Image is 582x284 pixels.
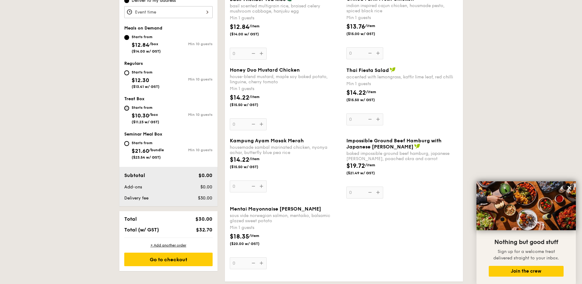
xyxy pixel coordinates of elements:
span: ($14.00 w/ GST) [132,49,161,53]
span: Total (w/ GST) [124,227,159,233]
span: ($15.50 w/ GST) [230,102,272,107]
div: Min 10 guests [168,42,213,46]
div: Min 10 guests [168,112,213,117]
div: house-blend mustard, maple soy baked potato, linguine, cherry tomato [230,74,341,85]
span: Total [124,216,137,222]
span: ($11.23 w/ GST) [132,120,159,124]
span: $30.00 [195,216,212,222]
div: Starts from [132,140,164,145]
span: /item [365,24,375,28]
img: DSC07876-Edit02-Large.jpeg [476,181,576,230]
input: Starts from$10.30/box($11.23 w/ GST)Min 10 guests [124,106,129,111]
span: ($15.50 w/ GST) [230,164,272,169]
img: icon-vegan.f8ff3823.svg [390,67,396,73]
span: /bundle [149,148,164,152]
div: housemade sambal marinated chicken, nyonya achar, butterfly blue pea rice [230,145,341,155]
span: $18.35 [230,233,249,240]
span: ($14.00 w/ GST) [230,32,272,37]
div: Min 1 guests [346,81,458,87]
div: accented with lemongrass, kaffir lime leaf, red chilli [346,74,458,80]
span: Add-ons [124,184,142,190]
span: /item [249,157,260,161]
span: $0.00 [198,172,212,178]
span: /item [366,90,376,94]
span: $12.84 [132,41,149,48]
span: Mentai Mayonnaise [PERSON_NAME] [230,206,321,212]
div: Min 1 guests [230,15,341,21]
span: ($15.50 w/ GST) [346,97,388,102]
span: ($21.49 w/ GST) [346,171,388,176]
span: $19.72 [346,162,365,170]
span: $30.00 [198,195,212,201]
span: ($23.54 w/ GST) [132,155,161,160]
img: icon-vegan.f8ff3823.svg [414,144,420,149]
div: Min 1 guests [230,225,341,231]
button: Close [565,183,574,193]
div: Min 10 guests [168,148,213,152]
div: + Add another order [124,243,213,248]
div: Starts from [132,34,161,39]
div: Starts from [132,105,159,110]
div: basil scented multigrain rice, braised celery mushroom cabbage, hanjuku egg [230,3,341,14]
div: Starts from [132,70,160,75]
div: Min 10 guests [168,77,213,81]
span: $14.22 [230,94,249,101]
div: indian inspired cajun chicken, housmade pesto, spiced black rice [346,3,458,14]
span: $13.76 [346,23,365,30]
input: Starts from$12.84/box($14.00 w/ GST)Min 10 guests [124,35,129,40]
span: Nothing but good stuff [494,239,558,246]
span: /item [249,95,260,99]
input: Starts from$12.30($13.41 w/ GST)Min 10 guests [124,70,129,75]
span: Regulars [124,61,143,66]
span: Impossible Ground Beef Hamburg with Japanese [PERSON_NAME] [346,138,441,150]
span: /item [249,234,259,238]
span: Kampung Ayam Masak Merah [230,138,304,144]
span: ($20.00 w/ GST) [230,241,272,246]
span: Delivery fee [124,195,148,201]
span: ($13.41 w/ GST) [132,85,160,89]
button: Join the crew [489,266,564,277]
span: $12.84 [230,23,249,31]
span: $14.22 [346,89,366,97]
span: Subtotal [124,172,145,178]
span: /item [365,163,375,167]
div: Go to checkout [124,253,213,266]
span: Honey Duo Mustard Chicken [230,67,300,73]
div: Min 1 guests [346,15,458,21]
span: ($15.00 w/ GST) [346,31,388,36]
span: Seminar Meal Box [124,132,162,137]
div: sous vide norwegian salmon, mentaiko, balsamic glazed sweet potato [230,213,341,223]
div: Min 1 guests [230,86,341,92]
input: Starts from$21.60/bundle($23.54 w/ GST)Min 10 guests [124,141,129,146]
span: $12.30 [132,77,149,84]
span: $21.60 [132,148,149,154]
span: Thai Fiesta Salad [346,67,389,73]
span: Meals on Demand [124,26,162,31]
span: $32.70 [196,227,212,233]
span: $10.30 [132,112,149,119]
span: Sign up for a welcome treat delivered straight to your inbox. [493,249,559,261]
span: $14.22 [230,156,249,164]
span: Treat Box [124,96,145,101]
input: Event time [124,6,213,18]
span: /item [249,24,260,28]
span: /box [149,42,158,46]
div: baked impossible ground beef hamburg, japanese [PERSON_NAME], poached okra and carrot [346,151,458,161]
span: /box [149,112,158,117]
span: $0.00 [200,184,212,190]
